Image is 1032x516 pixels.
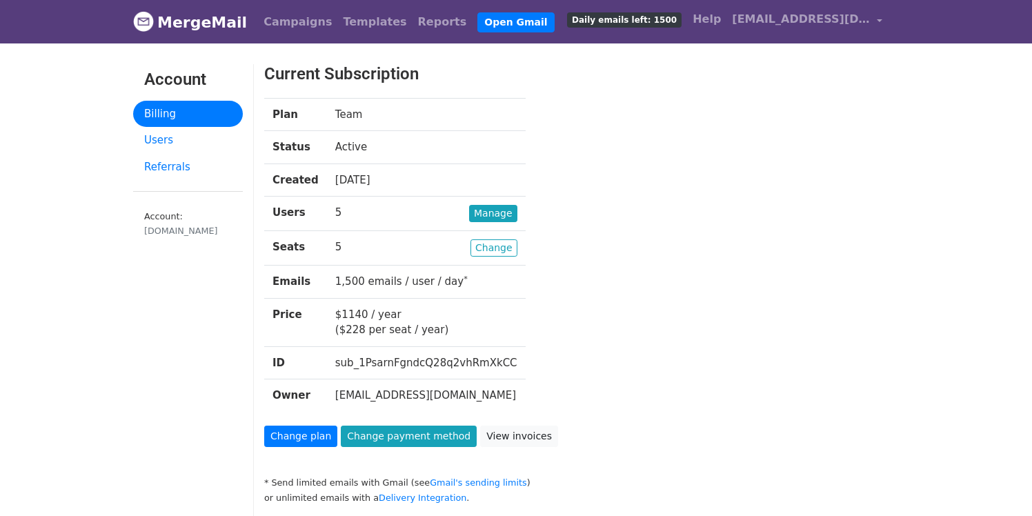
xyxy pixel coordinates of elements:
a: Manage [469,205,517,222]
span: [EMAIL_ADDRESS][DOMAIN_NAME] [732,11,870,28]
td: 5 [327,231,526,266]
a: Gmail's sending limits [430,477,527,488]
th: Created [264,163,327,197]
small: Account: [144,211,232,237]
a: [EMAIL_ADDRESS][DOMAIN_NAME] [726,6,888,38]
a: Daily emails left: 1500 [562,6,687,33]
img: MergeMail logo [133,11,154,32]
a: Change [470,239,517,257]
th: Plan [264,98,327,131]
td: [EMAIL_ADDRESS][DOMAIN_NAME] [327,379,526,412]
a: Open Gmail [477,12,554,32]
a: MergeMail [133,8,247,37]
th: ID [264,346,327,379]
div: Widget de chat [963,450,1032,516]
iframe: Chat Widget [963,450,1032,516]
a: Help [687,6,726,33]
a: Campaigns [258,8,337,36]
th: Users [264,197,327,231]
h3: Account [144,70,232,90]
th: Seats [264,231,327,266]
a: Change payment method [341,426,477,447]
td: $1140 / year ($228 per seat / year) [327,298,526,346]
span: Daily emails left: 1500 [567,12,682,28]
a: Referrals [133,154,243,181]
th: Owner [264,379,327,412]
div: [DOMAIN_NAME] [144,224,232,237]
td: sub_1PsarnFgndcQ28q2vhRmXkCC [327,346,526,379]
small: * Send limited emails with Gmail (see ) or unlimited emails with a . [264,477,530,504]
td: Active [327,131,526,164]
a: Change plan [264,426,337,447]
td: 1,500 emails / user / day [327,266,526,299]
a: Reports [413,8,473,36]
th: Status [264,131,327,164]
th: Price [264,298,327,346]
a: Users [133,127,243,154]
a: View invoices [480,426,558,447]
h3: Current Subscription [264,64,844,84]
a: Delivery Integration [379,493,466,503]
a: Billing [133,101,243,128]
a: Templates [337,8,412,36]
th: Emails [264,266,327,299]
td: 5 [327,197,526,231]
td: [DATE] [327,163,526,197]
td: Team [327,98,526,131]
